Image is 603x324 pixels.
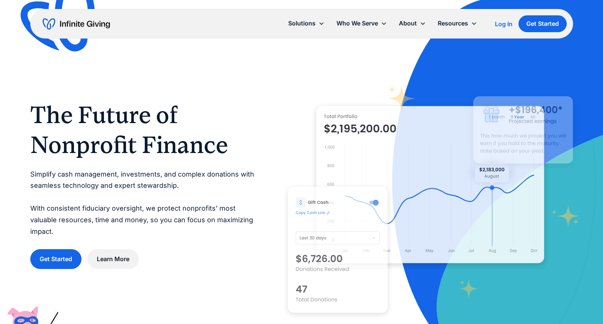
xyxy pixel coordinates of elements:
[330,15,393,31] div: Who We Serve
[437,18,468,28] div: Resources
[30,100,258,160] h1: The Future of Nonprofit Finance
[336,18,378,28] div: Who We Serve
[282,15,330,31] div: Solutions
[495,21,512,27] div: Log In
[30,169,258,238] p: Simplify cash management, investments, and complex donations with seamless technology and expert ...
[288,187,388,313] img: donation software for nonprofits
[399,18,416,28] div: About
[518,15,566,32] a: Get Started
[551,205,580,227] img: fundraising star
[393,15,431,31] div: About
[431,15,483,31] div: Resources
[87,249,139,269] a: Learn More
[495,19,512,28] a: Log In
[43,18,110,30] a: home
[316,106,544,263] img: nonprofit donation platform
[288,18,315,28] div: Solutions
[30,249,81,269] a: Get Started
